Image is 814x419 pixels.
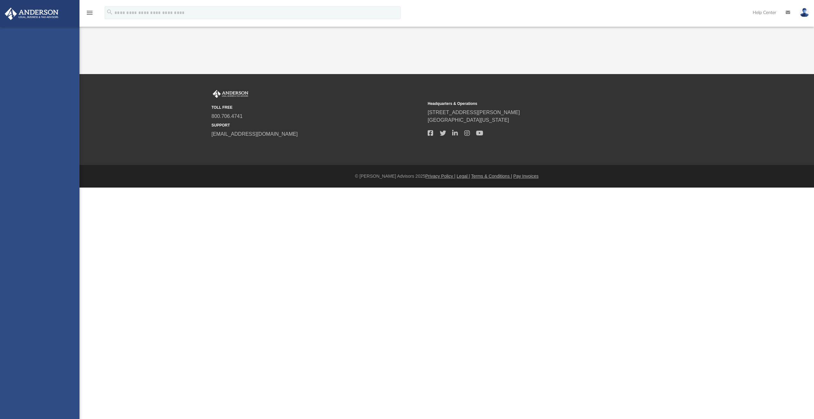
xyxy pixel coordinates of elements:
a: 800.706.4741 [211,113,243,119]
a: Legal | [457,174,470,179]
a: menu [86,12,93,17]
a: [EMAIL_ADDRESS][DOMAIN_NAME] [211,131,298,137]
i: search [106,9,113,16]
a: Privacy Policy | [425,174,456,179]
img: Anderson Advisors Platinum Portal [3,8,60,20]
small: SUPPORT [211,122,423,128]
img: User Pic [800,8,809,17]
small: TOLL FREE [211,105,423,110]
a: [STREET_ADDRESS][PERSON_NAME] [428,110,520,115]
small: Headquarters & Operations [428,101,639,106]
img: Anderson Advisors Platinum Portal [211,90,250,98]
a: Pay Invoices [513,174,538,179]
a: [GEOGRAPHIC_DATA][US_STATE] [428,117,509,123]
div: © [PERSON_NAME] Advisors 2025 [79,173,814,180]
i: menu [86,9,93,17]
a: Terms & Conditions | [471,174,512,179]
